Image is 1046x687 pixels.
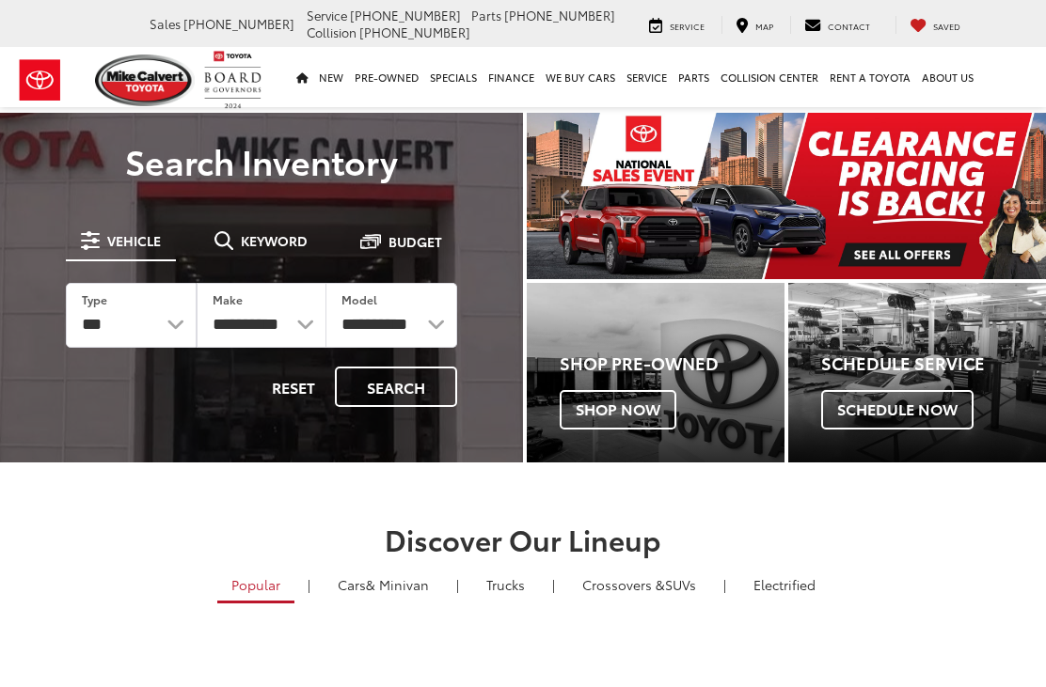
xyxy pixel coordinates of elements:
span: [PHONE_NUMBER] [183,15,294,32]
span: [PHONE_NUMBER] [504,7,615,23]
span: Keyword [241,234,308,247]
a: WE BUY CARS [540,47,621,107]
span: Parts [471,7,501,23]
button: Search [335,367,457,407]
span: [PHONE_NUMBER] [359,23,470,40]
a: Cars [324,569,443,601]
button: Click to view next picture. [968,150,1046,242]
a: Shop Pre-Owned Shop Now [527,283,784,463]
a: Pre-Owned [349,47,424,107]
span: Schedule Now [821,390,974,429]
a: Contact [790,16,884,34]
button: Click to view previous picture. [527,150,605,242]
li: | [719,575,731,594]
a: My Saved Vehicles [895,16,975,34]
span: [PHONE_NUMBER] [350,7,461,23]
div: Toyota [527,283,784,463]
h3: Search Inventory [40,142,483,180]
h2: Discover Our Lineup [81,523,965,554]
label: Type [82,291,107,307]
li: | [452,575,464,594]
span: Budget [388,235,442,248]
a: Collision Center [715,47,824,107]
span: Saved [933,20,960,32]
a: Specials [424,47,483,107]
span: Shop Now [560,390,676,429]
h4: Schedule Service [821,354,1046,373]
span: Contact [828,20,870,32]
a: Trucks [472,569,539,601]
li: | [547,575,560,594]
label: Model [341,291,377,307]
a: About Us [916,47,979,107]
span: Service [307,7,347,23]
span: Service [670,20,705,32]
a: Service [621,47,673,107]
li: | [303,575,315,594]
h4: Shop Pre-Owned [560,354,784,373]
section: Carousel section with vehicle pictures - may contain disclaimers. [527,113,1046,279]
span: Sales [150,15,181,32]
span: & Minivan [366,575,429,594]
a: SUVs [568,569,710,601]
img: Clearance Pricing Is Back [527,113,1046,279]
span: Vehicle [107,234,161,247]
a: Rent a Toyota [824,47,916,107]
span: Crossovers & [582,575,665,594]
a: Finance [483,47,540,107]
div: Toyota [788,283,1046,463]
a: New [313,47,349,107]
a: Service [635,16,719,34]
a: Electrified [739,569,830,601]
span: Map [755,20,773,32]
a: Home [291,47,313,107]
a: Map [721,16,787,34]
label: Make [213,291,243,307]
img: Mike Calvert Toyota [95,55,195,106]
span: Collision [307,23,357,40]
button: Reset [256,367,331,407]
img: Toyota [5,50,75,111]
a: Parts [673,47,715,107]
a: Popular [217,569,294,603]
a: Schedule Service Schedule Now [788,283,1046,463]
